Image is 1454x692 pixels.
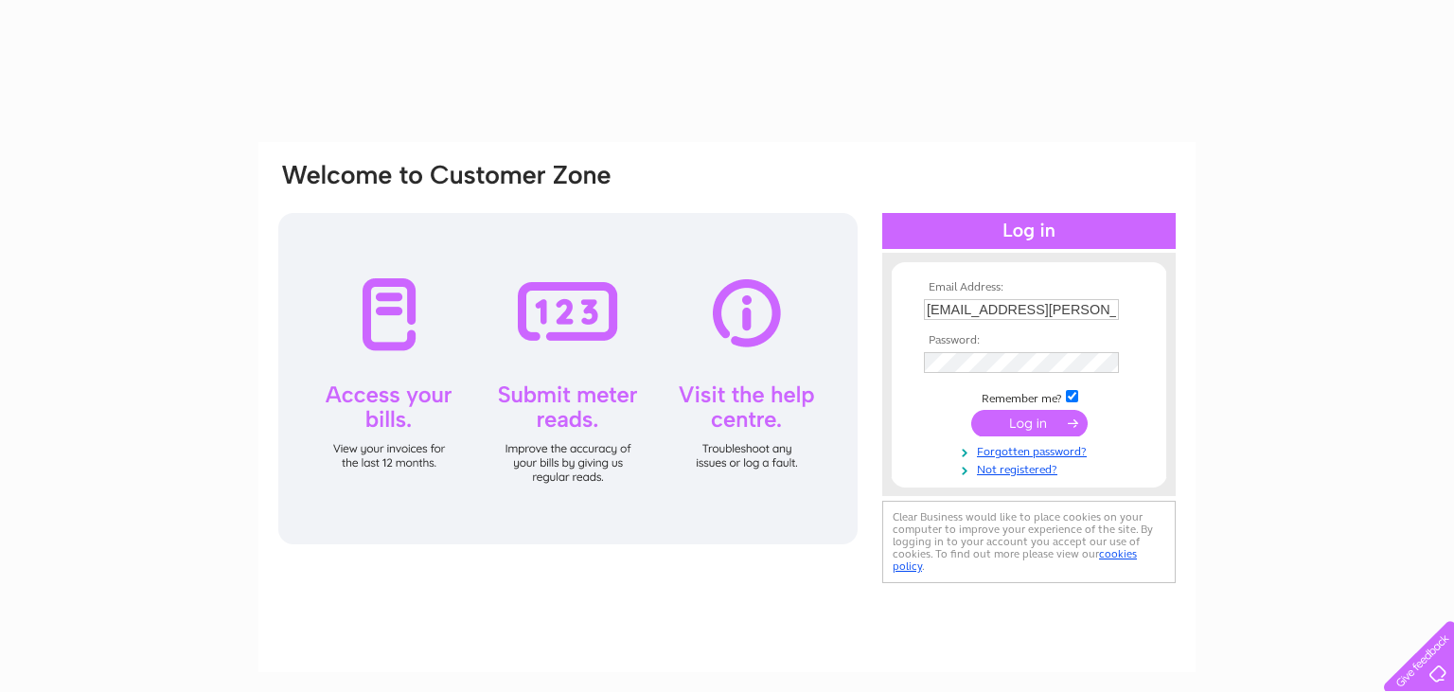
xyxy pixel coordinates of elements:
[971,410,1088,436] input: Submit
[893,547,1137,573] a: cookies policy
[882,501,1176,583] div: Clear Business would like to place cookies on your computer to improve your experience of the sit...
[919,387,1139,406] td: Remember me?
[924,459,1139,477] a: Not registered?
[919,281,1139,294] th: Email Address:
[924,441,1139,459] a: Forgotten password?
[919,334,1139,347] th: Password:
